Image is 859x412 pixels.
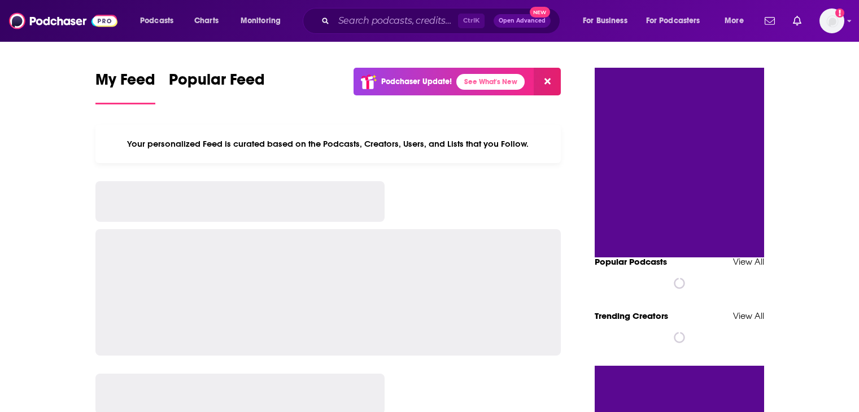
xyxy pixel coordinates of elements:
a: Charts [187,12,225,30]
div: Search podcasts, credits, & more... [313,8,571,34]
a: My Feed [95,70,155,104]
button: Open AdvancedNew [494,14,551,28]
a: Show notifications dropdown [760,11,779,30]
a: See What's New [456,74,525,90]
button: open menu [639,12,717,30]
a: Popular Feed [169,70,265,104]
button: open menu [233,12,295,30]
span: Charts [194,13,219,29]
button: open menu [575,12,642,30]
a: View All [733,256,764,267]
button: open menu [717,12,758,30]
span: For Business [583,13,627,29]
img: User Profile [819,8,844,33]
span: More [725,13,744,29]
p: Podchaser Update! [381,77,452,86]
span: Open Advanced [499,18,546,24]
img: Podchaser - Follow, Share and Rate Podcasts [9,10,117,32]
span: Ctrl K [458,14,485,28]
span: Logged in as nbaderrubenstein [819,8,844,33]
button: Show profile menu [819,8,844,33]
span: Podcasts [140,13,173,29]
button: open menu [132,12,188,30]
span: My Feed [95,70,155,96]
a: Popular Podcasts [595,256,667,267]
span: Popular Feed [169,70,265,96]
a: View All [733,310,764,321]
a: Trending Creators [595,310,668,321]
svg: Add a profile image [835,8,844,17]
span: For Podcasters [646,13,700,29]
a: Show notifications dropdown [788,11,806,30]
span: Monitoring [241,13,281,29]
div: Your personalized Feed is curated based on the Podcasts, Creators, Users, and Lists that you Follow. [95,125,561,163]
input: Search podcasts, credits, & more... [334,12,458,30]
span: New [530,7,550,17]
